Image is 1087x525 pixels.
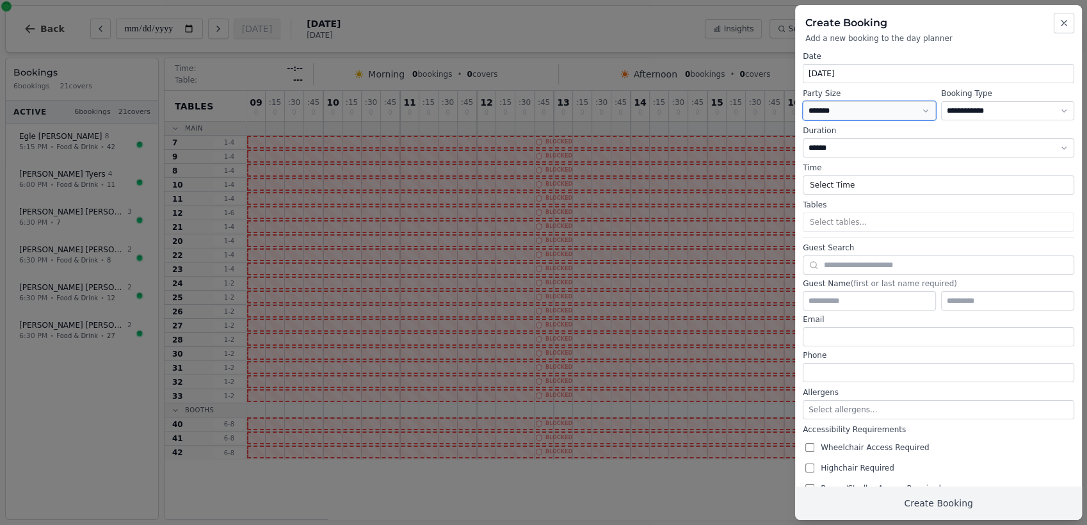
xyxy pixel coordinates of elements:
[803,387,1074,398] label: Allergens
[821,463,894,473] span: Highchair Required
[805,464,814,472] input: Highchair Required
[803,200,1074,210] label: Tables
[803,175,1074,195] button: Select Time
[803,400,1074,419] button: Select allergens...
[805,443,814,452] input: Wheelchair Access Required
[821,442,930,453] span: Wheelchair Access Required
[941,88,1074,99] label: Booking Type
[850,279,956,288] span: (first or last name required)
[803,64,1074,83] button: [DATE]
[803,424,1074,435] label: Accessibility Requirements
[805,484,814,493] input: Buggy/Stroller Access Required
[803,243,1074,253] label: Guest Search
[803,125,1074,136] label: Duration
[803,163,1074,173] label: Time
[803,51,1074,61] label: Date
[805,15,1072,31] h2: Create Booking
[803,279,1074,289] label: Guest Name
[803,88,936,99] label: Party Size
[803,350,1074,360] label: Phone
[805,33,1072,44] p: Add a new booking to the day planner
[795,487,1082,520] button: Create Booking
[803,314,1074,325] label: Email
[803,213,1074,232] button: Select tables...
[821,483,941,494] span: Buggy/Stroller Access Required
[809,405,877,414] span: Select allergens...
